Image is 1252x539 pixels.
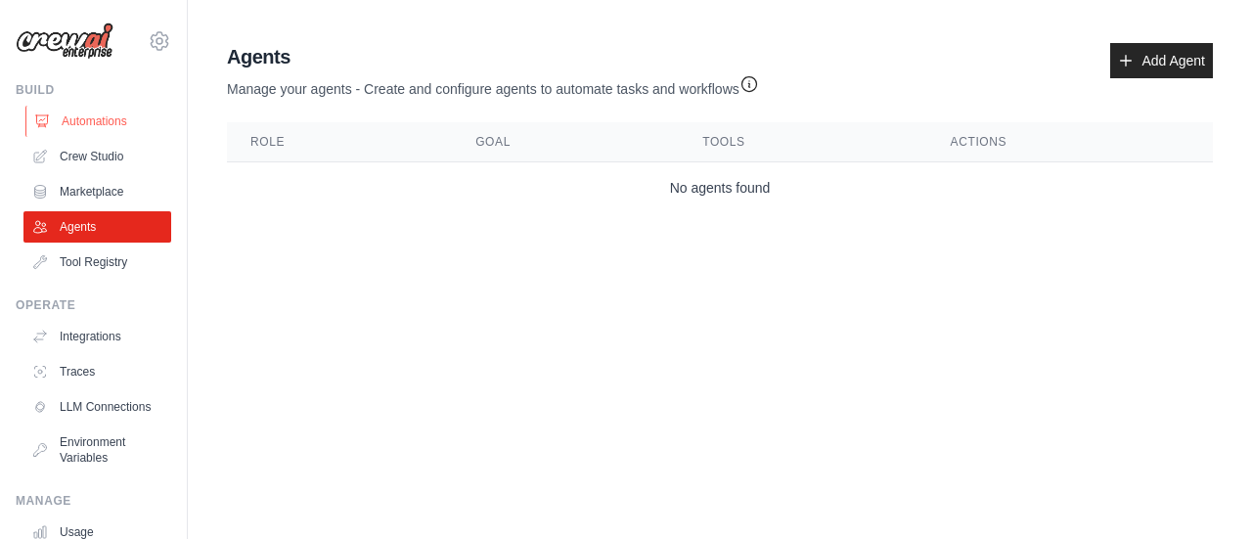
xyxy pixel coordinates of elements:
td: No agents found [227,162,1213,214]
a: Automations [25,106,173,137]
div: Operate [16,297,171,313]
a: Add Agent [1110,43,1213,78]
th: Actions [927,122,1213,162]
a: Integrations [23,321,171,352]
a: Agents [23,211,171,243]
a: LLM Connections [23,391,171,423]
p: Manage your agents - Create and configure agents to automate tasks and workflows [227,70,759,99]
div: Manage [16,493,171,509]
a: Crew Studio [23,141,171,172]
th: Tools [679,122,926,162]
a: Environment Variables [23,427,171,473]
th: Role [227,122,452,162]
img: Logo [16,22,113,60]
div: Build [16,82,171,98]
th: Goal [452,122,679,162]
a: Traces [23,356,171,387]
a: Tool Registry [23,247,171,278]
h2: Agents [227,43,759,70]
a: Marketplace [23,176,171,207]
